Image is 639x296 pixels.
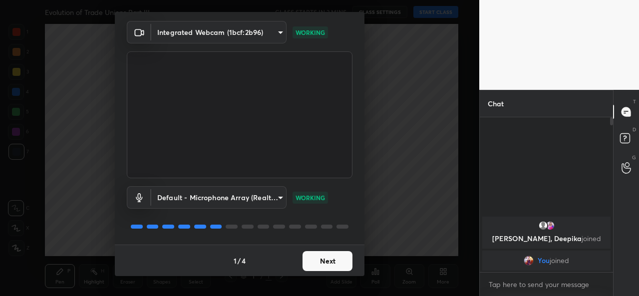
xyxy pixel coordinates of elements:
div: Integrated Webcam (1bcf:2b96) [151,21,287,43]
p: D [633,126,636,133]
div: grid [480,215,613,273]
span: joined [582,234,601,243]
button: Next [303,251,352,271]
img: default.png [538,221,548,231]
img: ce914d54bc01467f83cf444f2cc66d4d.jpg [545,221,555,231]
p: WORKING [296,193,325,202]
span: You [538,257,550,265]
p: [PERSON_NAME], Deepika [488,235,605,243]
p: Chat [480,90,512,117]
span: joined [550,257,569,265]
p: WORKING [296,28,325,37]
img: 820eccca3c02444c8dae7cf635fb5d2a.jpg [524,256,534,266]
h4: / [238,256,241,266]
div: Integrated Webcam (1bcf:2b96) [151,186,287,209]
p: T [633,98,636,105]
h4: 1 [234,256,237,266]
p: G [632,154,636,161]
h4: 4 [242,256,246,266]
